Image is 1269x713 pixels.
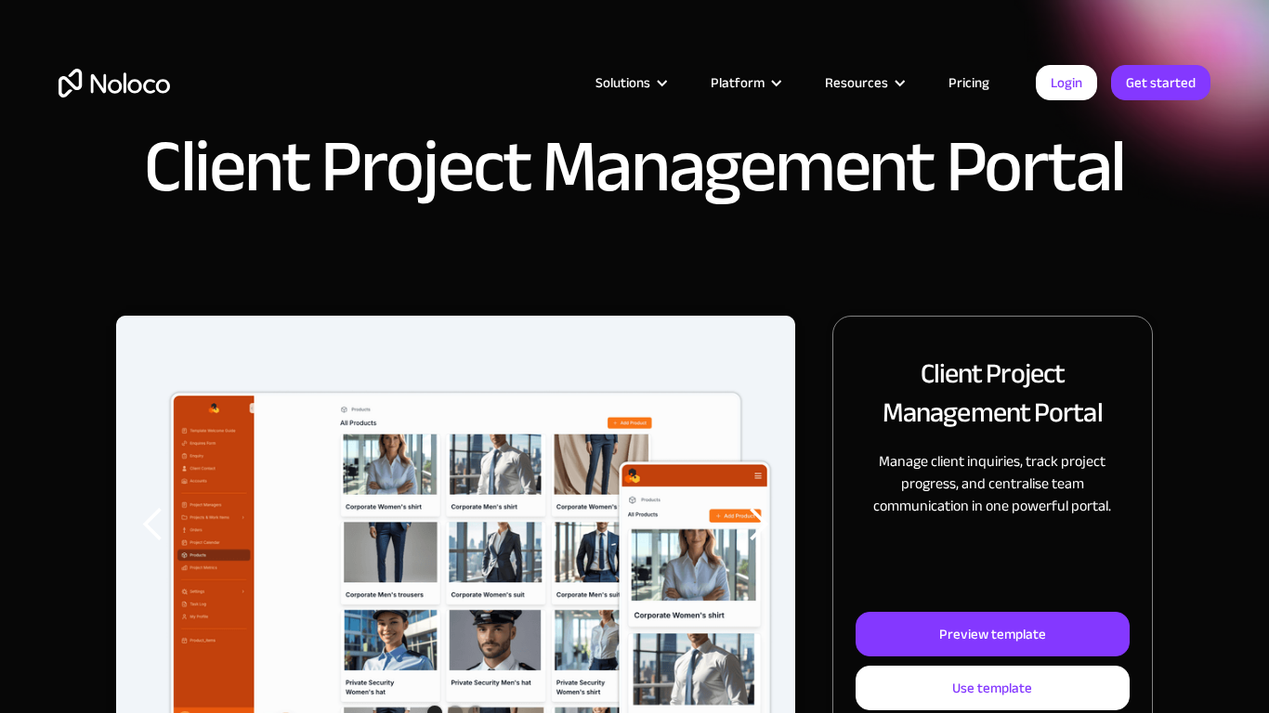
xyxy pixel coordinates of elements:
a: Preview template [856,612,1130,656]
p: Manage client inquiries, track project progress, and centralise team communication in one powerfu... [856,450,1130,517]
a: Login [1036,65,1097,100]
div: Solutions [595,71,650,95]
a: Use template [856,666,1130,710]
div: Resources [802,71,925,95]
h2: Client Project Management Portal [856,354,1130,432]
a: home [59,69,170,97]
div: Solutions [572,71,687,95]
div: Use template [952,676,1032,700]
div: Resources [825,71,888,95]
div: Preview template [939,622,1046,646]
a: Pricing [925,71,1013,95]
a: Get started [1111,65,1210,100]
h1: Client Project Management Portal [144,130,1125,204]
div: Platform [711,71,765,95]
div: Platform [687,71,802,95]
